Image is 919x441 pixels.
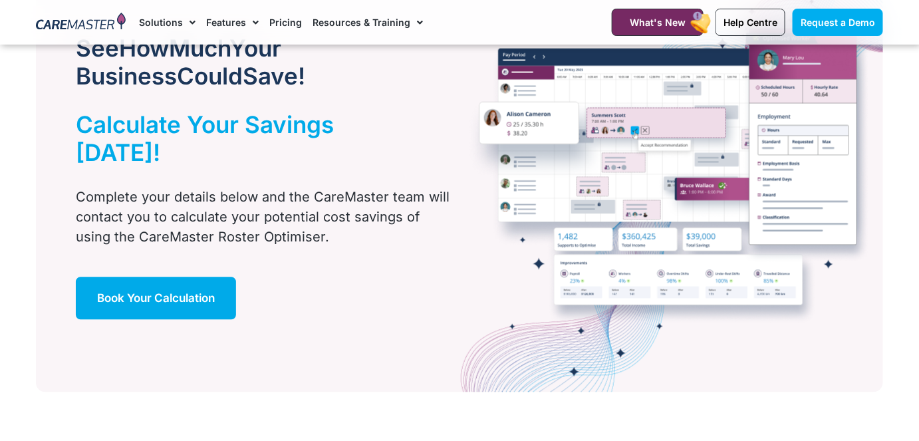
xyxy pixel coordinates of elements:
[229,35,281,63] span: Your
[612,9,704,36] a: What's New
[793,9,883,36] a: Request a Demo
[76,63,177,90] span: Business
[76,277,236,320] a: Book Your Calculation
[801,17,875,28] span: Request a Demo
[76,111,418,167] h2: Calculate Your Savings [DATE]!
[169,35,229,63] span: Much
[76,188,451,247] p: Complete your details below and the CareMaster team will contact you to calculate your potential ...
[177,63,243,90] span: Could
[243,63,305,90] span: Save!
[36,13,126,33] img: CareMaster Logo
[723,17,777,28] span: Help Centre
[630,17,686,28] span: What's New
[97,292,215,305] span: Book Your Calculation
[119,35,169,63] span: How
[716,9,785,36] a: Help Centre
[76,35,119,63] span: See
